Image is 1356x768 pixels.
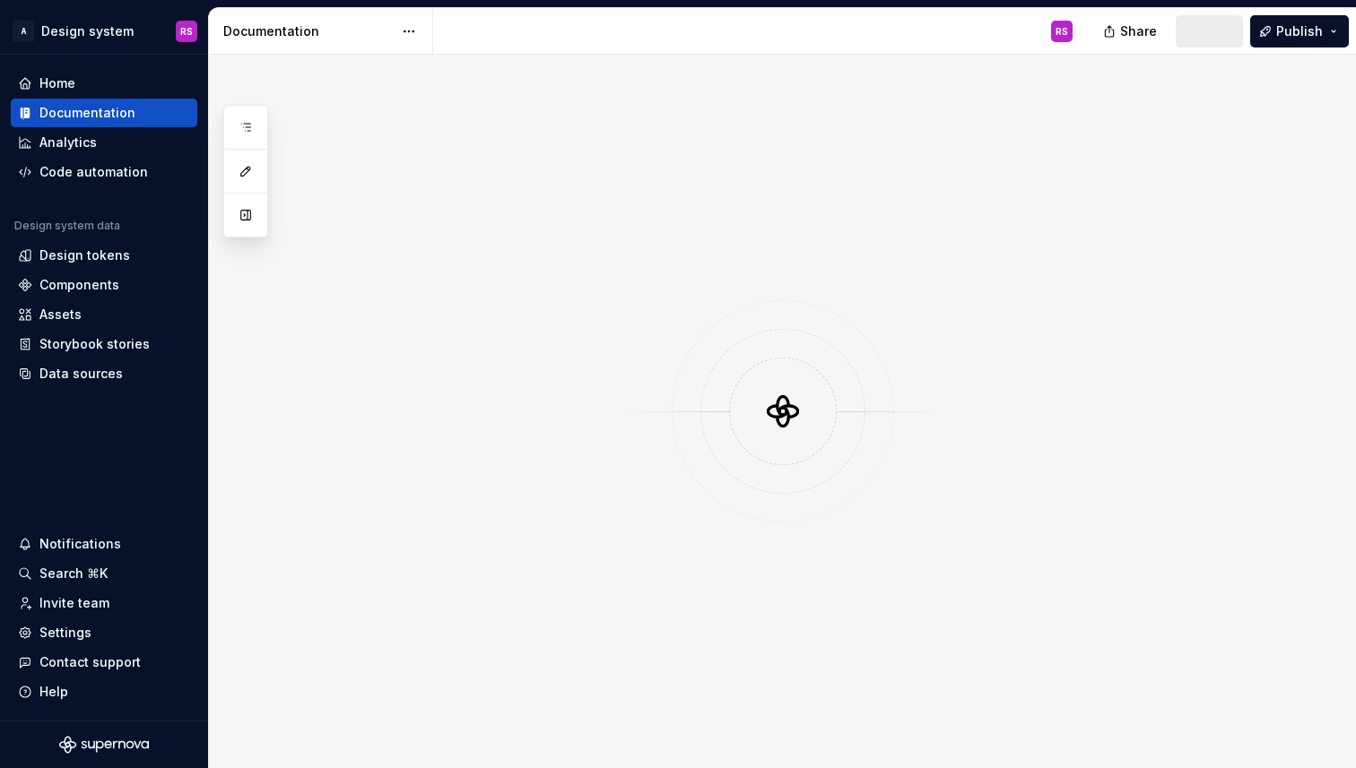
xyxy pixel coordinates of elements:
a: Home [11,69,197,98]
span: Share [1120,22,1157,40]
div: A [13,21,34,42]
button: ADesign systemRS [4,12,204,50]
button: Publish [1250,15,1349,47]
a: Invite team [11,589,197,617]
a: Storybook stories [11,330,197,358]
button: Search ⌘K [11,559,197,588]
div: Code automation [39,163,148,181]
div: RS [1056,24,1068,39]
svg: Supernova Logo [59,736,149,754]
a: Design tokens [11,241,197,270]
div: Notifications [39,535,121,553]
a: Data sources [11,359,197,388]
button: Notifications [11,530,197,558]
div: Analytics [39,134,97,151]
button: Help [11,677,197,706]
div: Design system [41,22,134,40]
div: Documentation [223,22,393,40]
div: Data sources [39,365,123,383]
button: Contact support [11,648,197,677]
div: Design system data [14,219,120,233]
div: Storybook stories [39,335,150,353]
a: Components [11,271,197,299]
div: Search ⌘K [39,565,108,582]
div: Contact support [39,653,141,671]
div: Invite team [39,594,109,612]
a: Settings [11,618,197,647]
div: Home [39,74,75,92]
div: Assets [39,306,82,324]
a: Documentation [11,99,197,127]
div: Design tokens [39,246,130,264]
a: Assets [11,300,197,329]
span: Publish [1276,22,1323,40]
div: Settings [39,624,91,642]
div: Components [39,276,119,294]
div: Help [39,683,68,701]
a: Analytics [11,128,197,157]
div: RS [180,24,193,39]
a: Code automation [11,158,197,186]
button: Share [1094,15,1169,47]
div: Documentation [39,104,135,122]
